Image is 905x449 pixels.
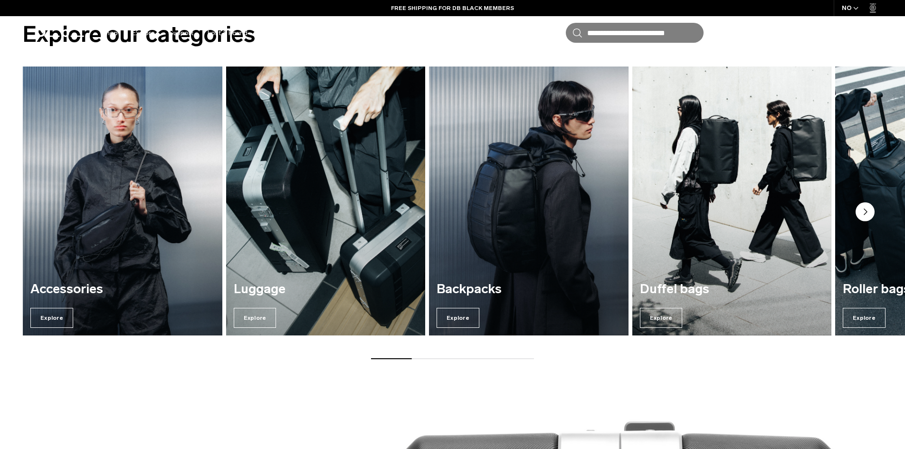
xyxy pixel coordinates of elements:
[234,282,418,296] h3: Luggage
[169,16,193,50] a: Support
[429,67,629,335] div: 3 / 7
[391,4,514,12] a: FREE SHIPPING FOR DB BLACK MEMBERS
[226,67,426,335] a: Luggage Explore
[429,67,629,335] a: Backpacks Explore
[437,282,621,296] h3: Backpacks
[843,308,886,328] span: Explore
[632,67,832,335] a: Duffel bags Explore
[632,67,832,335] div: 4 / 7
[640,308,683,328] span: Explore
[640,282,824,296] h3: Duffel bags
[823,27,847,38] button: Bag
[234,308,276,328] span: Explore
[132,16,155,50] a: Explore
[23,67,222,335] a: Accessories Explore
[835,28,847,38] span: Bag
[718,23,757,43] a: Db Black
[226,67,426,335] div: 2 / 7
[856,202,875,223] button: Next slide
[30,282,215,296] h3: Accessories
[102,16,118,50] a: Shop
[95,16,255,50] nav: Main Navigation
[30,308,73,328] span: Explore
[772,27,809,38] a: Account
[208,16,248,50] a: Lost & Found
[23,67,222,335] div: 1 / 7
[437,308,479,328] span: Explore
[784,28,809,38] span: Account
